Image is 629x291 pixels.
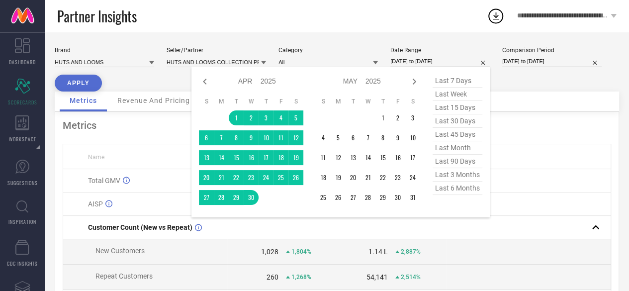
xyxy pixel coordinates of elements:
[259,110,273,125] td: Thu Apr 03 2025
[375,170,390,185] td: Thu May 22 2025
[199,170,214,185] td: Sun Apr 20 2025
[55,75,102,92] button: APPLY
[390,56,490,67] input: Select date range
[401,274,421,281] span: 2,514%
[8,98,37,106] span: SCORECARDS
[390,47,490,54] div: Date Range
[214,97,229,105] th: Monday
[375,110,390,125] td: Thu May 01 2025
[360,170,375,185] td: Wed May 21 2025
[88,200,103,208] span: AISP
[214,170,229,185] td: Mon Apr 21 2025
[360,150,375,165] td: Wed May 14 2025
[331,170,346,185] td: Mon May 19 2025
[259,130,273,145] td: Thu Apr 10 2025
[346,130,360,145] td: Tue May 06 2025
[273,150,288,165] td: Fri Apr 18 2025
[433,88,482,101] span: last week
[244,97,259,105] th: Wednesday
[360,97,375,105] th: Wednesday
[433,182,482,195] span: last 6 months
[244,170,259,185] td: Wed Apr 23 2025
[261,248,278,256] div: 1,028
[368,248,388,256] div: 1.14 L
[278,47,378,54] div: Category
[405,150,420,165] td: Sat May 17 2025
[88,154,104,161] span: Name
[405,190,420,205] td: Sat May 31 2025
[288,110,303,125] td: Sat Apr 05 2025
[390,150,405,165] td: Fri May 16 2025
[199,76,211,88] div: Previous month
[95,272,153,280] span: Repeat Customers
[199,150,214,165] td: Sun Apr 13 2025
[291,248,311,255] span: 1,804%
[433,74,482,88] span: last 7 days
[375,150,390,165] td: Thu May 15 2025
[390,170,405,185] td: Fri May 23 2025
[229,170,244,185] td: Tue Apr 22 2025
[433,141,482,155] span: last month
[9,58,36,66] span: DASHBOARD
[273,170,288,185] td: Fri Apr 25 2025
[273,110,288,125] td: Fri Apr 04 2025
[433,128,482,141] span: last 45 days
[55,47,154,54] div: Brand
[8,218,36,225] span: INSPIRATION
[331,130,346,145] td: Mon May 05 2025
[346,150,360,165] td: Tue May 13 2025
[214,190,229,205] td: Mon Apr 28 2025
[259,97,273,105] th: Thursday
[390,110,405,125] td: Fri May 02 2025
[375,190,390,205] td: Thu May 29 2025
[244,190,259,205] td: Wed Apr 30 2025
[401,248,421,255] span: 2,887%
[433,168,482,182] span: last 3 months
[259,170,273,185] td: Thu Apr 24 2025
[291,274,311,281] span: 1,268%
[57,6,137,26] span: Partner Insights
[267,273,278,281] div: 260
[259,150,273,165] td: Thu Apr 17 2025
[331,97,346,105] th: Monday
[433,155,482,168] span: last 90 days
[375,97,390,105] th: Thursday
[244,130,259,145] td: Wed Apr 09 2025
[7,260,38,267] span: CDC INSIGHTS
[316,130,331,145] td: Sun May 04 2025
[316,97,331,105] th: Sunday
[360,190,375,205] td: Wed May 28 2025
[408,76,420,88] div: Next month
[405,97,420,105] th: Saturday
[433,114,482,128] span: last 30 days
[199,97,214,105] th: Sunday
[405,170,420,185] td: Sat May 24 2025
[167,47,266,54] div: Seller/Partner
[331,150,346,165] td: Mon May 12 2025
[502,56,602,67] input: Select comparison period
[288,130,303,145] td: Sat Apr 12 2025
[88,177,120,185] span: Total GMV
[346,190,360,205] td: Tue May 27 2025
[95,247,145,255] span: New Customers
[346,170,360,185] td: Tue May 20 2025
[229,97,244,105] th: Tuesday
[366,273,388,281] div: 54,141
[199,130,214,145] td: Sun Apr 06 2025
[229,150,244,165] td: Tue Apr 15 2025
[288,97,303,105] th: Saturday
[390,190,405,205] td: Fri May 30 2025
[229,190,244,205] td: Tue Apr 29 2025
[63,119,611,131] div: Metrics
[273,130,288,145] td: Fri Apr 11 2025
[229,110,244,125] td: Tue Apr 01 2025
[346,97,360,105] th: Tuesday
[288,150,303,165] td: Sat Apr 19 2025
[405,110,420,125] td: Sat May 03 2025
[331,190,346,205] td: Mon May 26 2025
[244,150,259,165] td: Wed Apr 16 2025
[390,97,405,105] th: Friday
[316,150,331,165] td: Sun May 11 2025
[214,130,229,145] td: Mon Apr 07 2025
[229,130,244,145] td: Tue Apr 08 2025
